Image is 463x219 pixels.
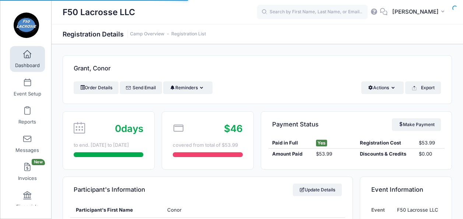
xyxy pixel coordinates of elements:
[63,30,206,38] h1: Registration Details
[18,175,37,182] span: Invoices
[13,11,40,39] img: F50 Lacrosse LLC
[167,207,182,213] span: Conor
[392,118,441,131] a: Make Payment
[0,8,52,43] a: F50 Lacrosse LLC
[224,123,243,134] span: $46
[405,81,441,94] button: Export
[371,203,394,217] td: Event
[387,4,452,21] button: [PERSON_NAME]
[74,180,145,201] h4: Participant's Information
[74,142,143,149] div: to end. [DATE] to [DATE]
[32,159,45,165] span: New
[392,8,439,16] span: [PERSON_NAME]
[10,131,45,157] a: Messages
[130,31,164,37] a: Camp Overview
[10,159,45,185] a: InvoicesNew
[293,184,342,196] a: Update Details
[10,102,45,128] a: Reports
[312,150,356,158] div: $53.99
[272,114,319,135] h4: Payment Status
[120,81,162,94] a: Send Email
[74,81,119,94] a: Order Details
[269,150,312,158] div: Amount Paid
[173,142,242,149] div: covered from total of $53.99
[10,74,45,100] a: Event Setup
[393,203,441,217] td: F50 Lacrosse LLC
[10,46,45,72] a: Dashboard
[371,180,423,201] h4: Event Information
[415,150,445,158] div: $0.00
[115,121,143,136] div: days
[269,139,312,147] div: Paid in Full
[357,139,415,147] div: Registration Cost
[16,204,39,210] span: Financials
[18,119,36,125] span: Reports
[316,140,327,146] span: Yes
[115,123,121,134] span: 0
[14,91,41,97] span: Event Setup
[70,203,162,218] div: Participant's First Name
[257,5,368,20] input: Search by First Name, Last Name, or Email...
[163,81,212,94] button: Reminders
[15,147,39,153] span: Messages
[361,81,404,94] button: Actions
[10,187,45,213] a: Financials
[171,31,206,37] a: Registration List
[63,4,135,21] h1: F50 Lacrosse LLC
[15,63,40,69] span: Dashboard
[74,58,111,79] h4: Grant, Conor
[357,150,415,158] div: Discounts & Credits
[415,139,445,147] div: $53.99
